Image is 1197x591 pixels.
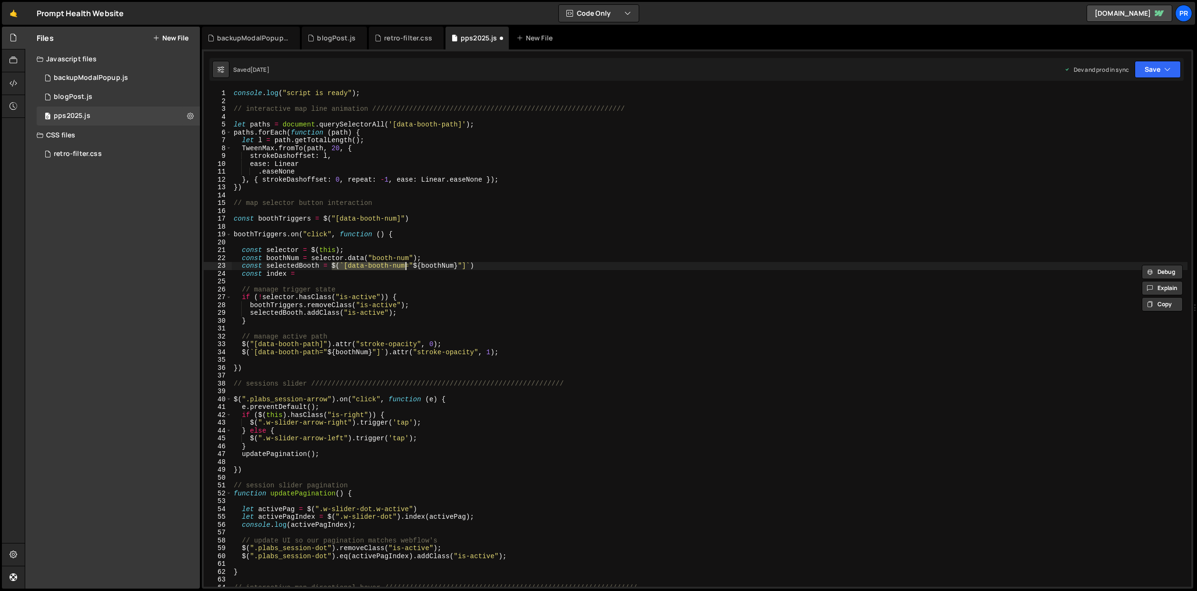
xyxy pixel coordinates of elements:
[204,537,232,545] div: 58
[204,168,232,176] div: 11
[204,396,232,404] div: 40
[204,340,232,349] div: 33
[1142,297,1183,311] button: Copy
[54,112,90,120] div: pps2025.js
[204,160,232,168] div: 10
[37,145,200,164] div: 16625/45443.css
[37,33,54,43] h2: Files
[204,239,232,247] div: 20
[204,552,232,561] div: 60
[204,380,232,388] div: 38
[204,411,232,419] div: 42
[45,113,50,121] span: 0
[1064,66,1129,74] div: Dev and prod in sync
[204,309,232,317] div: 29
[204,388,232,396] div: 39
[204,207,232,215] div: 16
[37,87,200,107] div: 16625/45859.js
[204,270,232,278] div: 24
[1135,61,1181,78] button: Save
[204,403,232,411] div: 41
[204,474,232,482] div: 50
[204,176,232,184] div: 12
[204,254,232,262] div: 22
[204,419,232,427] div: 43
[204,199,232,207] div: 15
[204,301,232,310] div: 28
[204,576,232,584] div: 63
[204,121,232,129] div: 5
[204,192,232,200] div: 14
[204,356,232,364] div: 35
[204,364,232,372] div: 36
[2,2,25,25] a: 🤙
[204,223,232,231] div: 18
[204,129,232,137] div: 6
[153,34,188,42] button: New File
[204,568,232,576] div: 62
[204,136,232,145] div: 7
[37,107,200,126] div: 16625/45293.js
[204,184,232,192] div: 13
[204,513,232,521] div: 55
[204,505,232,513] div: 54
[54,74,128,82] div: backupModalPopup.js
[204,372,232,380] div: 37
[1087,5,1172,22] a: [DOMAIN_NAME]
[204,293,232,301] div: 27
[204,435,232,443] div: 45
[516,33,556,43] div: New File
[204,286,232,294] div: 26
[204,443,232,451] div: 46
[204,278,232,286] div: 25
[204,152,232,160] div: 9
[317,33,356,43] div: blogPost.js
[37,68,200,87] div: 16625/45860.js
[204,521,232,529] div: 56
[54,150,102,158] div: retro-filter.css
[204,560,232,568] div: 61
[204,145,232,153] div: 8
[204,529,232,537] div: 57
[204,497,232,505] div: 53
[204,325,232,333] div: 31
[204,333,232,341] div: 32
[204,89,232,97] div: 1
[1142,265,1183,279] button: Debug
[204,450,232,458] div: 47
[25,49,200,68] div: Javascript files
[1175,5,1192,22] a: Pr
[461,33,497,43] div: pps2025.js
[1142,281,1183,295] button: Explain
[204,458,232,466] div: 48
[204,427,232,435] div: 44
[25,126,200,145] div: CSS files
[559,5,639,22] button: Code Only
[204,349,232,357] div: 34
[204,262,232,270] div: 23
[250,66,269,74] div: [DATE]
[54,93,92,101] div: blogPost.js
[204,544,232,552] div: 59
[204,246,232,254] div: 21
[204,97,232,106] div: 2
[204,105,232,113] div: 3
[204,482,232,490] div: 51
[204,317,232,325] div: 30
[204,215,232,223] div: 17
[204,231,232,239] div: 19
[233,66,269,74] div: Saved
[384,33,432,43] div: retro-filter.css
[204,466,232,474] div: 49
[217,33,288,43] div: backupModalPopup.js
[37,8,124,19] div: Prompt Health Website
[204,490,232,498] div: 52
[204,113,232,121] div: 4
